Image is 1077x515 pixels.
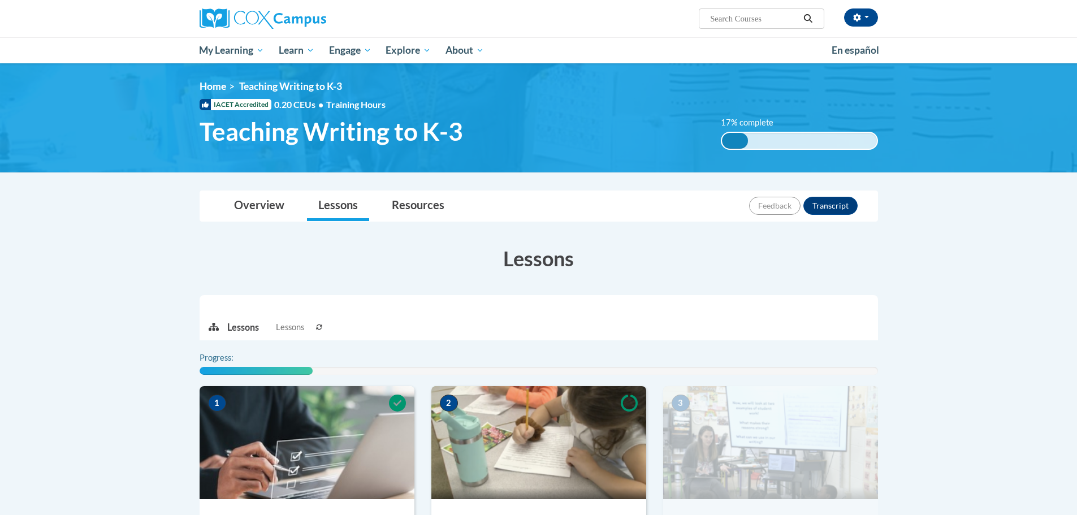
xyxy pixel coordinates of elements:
[208,395,226,412] span: 1
[271,37,322,63] a: Learn
[824,38,886,62] a: En español
[709,12,799,25] input: Search Courses
[318,99,323,110] span: •
[663,386,878,499] img: Course Image
[445,44,484,57] span: About
[274,98,326,111] span: 0.20 CEUs
[386,44,431,57] span: Explore
[227,321,259,334] p: Lessons
[722,133,748,149] div: 17% complete
[378,37,438,63] a: Explore
[322,37,379,63] a: Engage
[380,191,456,221] a: Resources
[326,99,386,110] span: Training Hours
[431,386,646,499] img: Course Image
[799,12,816,25] button: Search
[183,37,895,63] div: Main menu
[440,395,458,412] span: 2
[329,44,371,57] span: Engage
[200,8,326,29] img: Cox Campus
[199,44,264,57] span: My Learning
[832,44,879,56] span: En español
[438,37,491,63] a: About
[844,8,878,27] button: Account Settings
[192,37,272,63] a: My Learning
[223,191,296,221] a: Overview
[200,352,265,364] label: Progress:
[749,197,801,215] button: Feedback
[200,244,878,272] h3: Lessons
[239,80,342,92] span: Teaching Writing to K-3
[672,395,690,412] span: 3
[279,44,314,57] span: Learn
[200,99,271,110] span: IACET Accredited
[803,197,858,215] button: Transcript
[200,8,414,29] a: Cox Campus
[200,80,226,92] a: Home
[200,116,463,146] span: Teaching Writing to K-3
[307,191,369,221] a: Lessons
[200,386,414,499] img: Course Image
[721,116,786,129] label: 17% complete
[276,321,304,334] span: Lessons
